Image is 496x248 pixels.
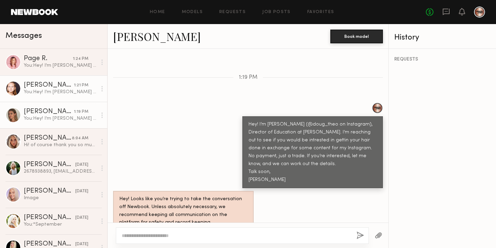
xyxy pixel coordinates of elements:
div: You: Hey! I’m [PERSON_NAME] (@doug_theo on Instagram), Director of Education at [PERSON_NAME]. I’... [24,115,97,122]
div: Hey! I’m [PERSON_NAME] (@doug_theo on Instagram), Director of Education at [PERSON_NAME]. I’m rea... [249,121,377,184]
div: Hi! of course thank you so much for getting back! I am not available on 9/15 anymore i’m so sorry... [24,142,97,148]
div: [DATE] [75,215,88,221]
a: Job Posts [262,10,291,14]
div: You: Hey! I’m [PERSON_NAME] (@doug_theo on Instagram), Director of Education at [PERSON_NAME]. I’... [24,89,97,95]
div: [PERSON_NAME] [24,188,75,195]
div: REQUESTS [394,57,491,62]
div: 1:21 PM [74,82,88,89]
a: Requests [219,10,246,14]
button: Book model [330,30,383,43]
div: [PERSON_NAME] [24,135,72,142]
span: 1:19 PM [239,75,257,80]
div: [PERSON_NAME] [24,108,74,115]
div: [PERSON_NAME] [24,82,74,89]
div: Hey! Looks like you’re trying to take the conversation off Newbook. Unless absolutely necessary, ... [119,195,247,227]
div: [DATE] [75,241,88,248]
div: 2678938893, [EMAIL_ADDRESS][DOMAIN_NAME] [PERSON_NAME], and perfect sounds good to me :) [24,168,97,175]
div: [DATE] [75,162,88,168]
div: You: *September [24,221,97,228]
div: [PERSON_NAME] [24,214,75,221]
div: History [394,34,491,42]
a: Book model [330,33,383,39]
div: [PERSON_NAME] [24,241,75,248]
div: Page R. [24,55,73,62]
div: 1:19 PM [74,109,88,115]
a: Favorites [307,10,334,14]
a: Home [150,10,165,14]
a: [PERSON_NAME] [113,29,201,44]
div: [DATE] [75,188,88,195]
div: [PERSON_NAME] [24,161,75,168]
span: Messages [5,32,42,40]
div: 8:04 AM [72,135,88,142]
div: Image [24,195,97,201]
div: 1:24 PM [73,56,88,62]
div: You: Hey! I’m [PERSON_NAME] (@doug_theo on Instagram), Director of Education at [PERSON_NAME]. I’... [24,62,97,69]
a: Models [182,10,203,14]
